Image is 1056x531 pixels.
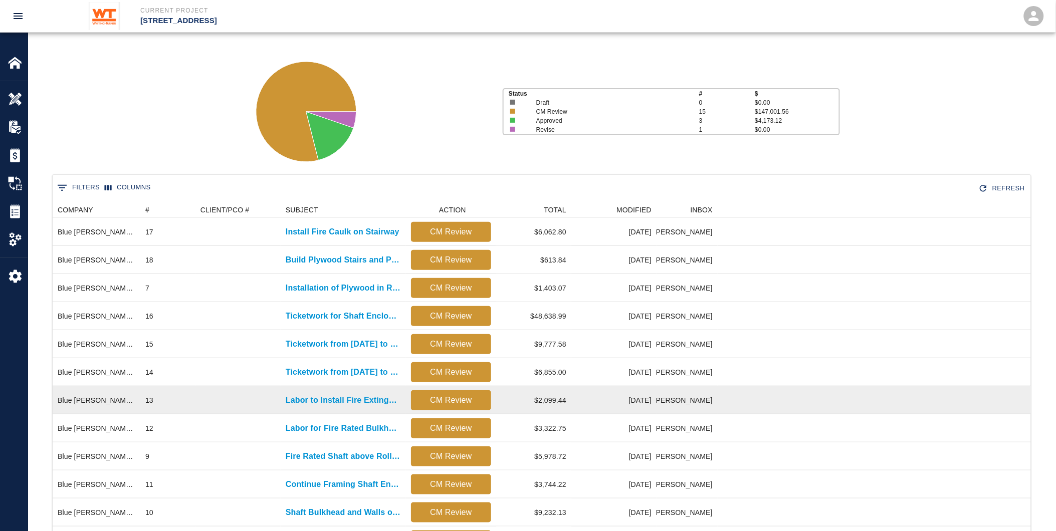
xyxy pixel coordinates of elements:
[755,98,838,107] p: $0.00
[415,394,487,406] p: CM Review
[657,498,718,526] div: [PERSON_NAME]
[145,202,149,218] div: #
[53,202,140,218] div: COMPANY
[657,414,718,442] div: [PERSON_NAME]
[286,478,401,490] a: Continue Framing Shaft Enclosure for Gas Pipe
[571,498,657,526] div: [DATE]
[496,302,571,330] div: $48,638.99
[616,202,652,218] div: MODIFIED
[544,202,566,218] div: TOTAL
[536,125,683,134] p: Revise
[286,394,401,406] a: Labor to Install Fire Extinguishers and Patching at [GEOGRAPHIC_DATA]
[496,498,571,526] div: $9,232.13
[657,470,718,498] div: [PERSON_NAME]
[571,414,657,442] div: [DATE]
[406,202,496,218] div: ACTION
[102,180,153,195] button: Select columns
[415,254,487,266] p: CM Review
[145,339,153,349] div: 15
[755,89,838,98] p: $
[415,310,487,322] p: CM Review
[571,218,657,246] div: [DATE]
[286,226,399,238] a: Install Fire Caulk on Stairway
[58,283,135,293] div: Blue Jay Construction LLC
[415,450,487,462] p: CM Review
[286,506,401,518] a: Shaft Bulkhead and Walls on G1 and M Floor
[496,218,571,246] div: $6,062.80
[89,2,120,30] img: Whiting-Turner
[657,274,718,302] div: [PERSON_NAME]
[415,366,487,378] p: CM Review
[58,202,93,218] div: COMPANY
[699,125,755,134] p: 1
[496,386,571,414] div: $2,099.44
[286,422,401,434] p: Labor for Fire Rated Bulkhead in G1
[571,302,657,330] div: [DATE]
[286,254,401,266] a: Build Plywood Stairs and Punch List
[1006,483,1056,531] iframe: Chat Widget
[496,414,571,442] div: $3,322.75
[536,98,683,107] p: Draft
[286,282,401,294] a: Installation of Plywood in Ramp and Frame Platform in Lobby
[496,358,571,386] div: $6,855.00
[286,310,401,322] a: Ticketwork for Shaft Enclosure for Gas Pipe
[496,246,571,274] div: $613.84
[58,423,135,433] div: Blue Jay Construction LLC
[58,451,135,461] div: Blue Jay Construction LLC
[755,107,838,116] p: $147,001.56
[496,442,571,470] div: $5,978.72
[657,246,718,274] div: [PERSON_NAME]
[145,395,153,405] div: 13
[415,282,487,294] p: CM Review
[145,507,153,517] div: 10
[286,366,401,378] a: Ticketwork from [DATE] to [DATE]
[145,423,153,433] div: 12
[571,274,657,302] div: [DATE]
[657,302,718,330] div: [PERSON_NAME]
[145,479,153,489] div: 11
[657,442,718,470] div: [PERSON_NAME]
[691,202,713,218] div: INBOX
[657,330,718,358] div: [PERSON_NAME]
[200,202,250,218] div: CLIENT/PCO #
[571,330,657,358] div: [DATE]
[281,202,406,218] div: SUBJECT
[571,202,657,218] div: MODIFIED
[145,311,153,321] div: 16
[55,180,102,196] button: Show filters
[657,358,718,386] div: [PERSON_NAME]
[536,107,683,116] p: CM Review
[58,367,135,377] div: Blue Jay Construction LLC
[58,395,135,405] div: Blue Jay Construction LLC
[976,180,1029,197] button: Refresh
[415,226,487,238] p: CM Review
[657,386,718,414] div: [PERSON_NAME]
[496,202,571,218] div: TOTAL
[415,478,487,490] p: CM Review
[286,202,318,218] div: SUBJECT
[571,470,657,498] div: [DATE]
[415,506,487,518] p: CM Review
[699,116,755,125] p: 3
[58,255,135,265] div: Blue Jay Construction LLC
[571,246,657,274] div: [DATE]
[58,227,135,237] div: Blue Jay Construction LLC
[755,116,838,125] p: $4,173.12
[145,283,149,293] div: 7
[657,218,718,246] div: [PERSON_NAME]
[496,330,571,358] div: $9,777.58
[286,338,401,350] a: Ticketwork from [DATE] to [DATE]
[140,202,195,218] div: #
[6,4,30,28] button: open drawer
[58,479,135,489] div: Blue Jay Construction LLC
[415,422,487,434] p: CM Review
